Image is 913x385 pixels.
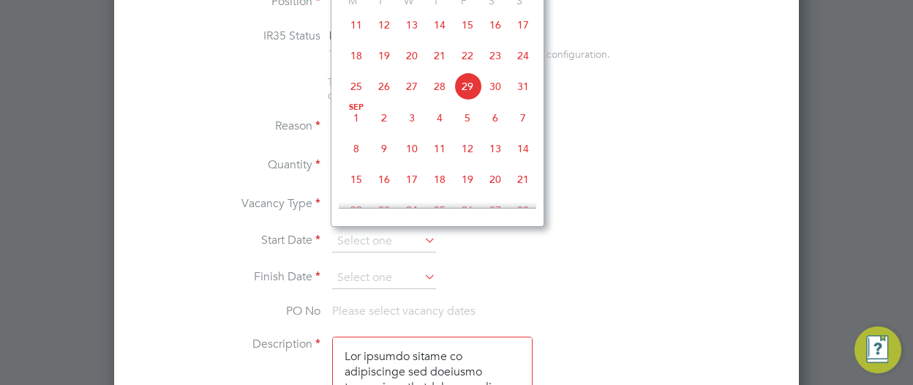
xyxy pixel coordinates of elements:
[138,29,320,44] label: IR35 Status
[426,165,454,193] span: 18
[426,42,454,70] span: 21
[342,42,370,70] span: 18
[332,304,476,318] span: Please select vacancy dates
[509,135,537,162] span: 14
[329,29,448,43] span: Disabled for this client.
[138,233,320,248] label: Start Date
[138,269,320,285] label: Finish Date
[481,104,509,132] span: 6
[454,11,481,39] span: 15
[481,72,509,100] span: 30
[342,11,370,39] span: 11
[342,196,370,224] span: 22
[370,196,398,224] span: 23
[398,196,426,224] span: 24
[509,72,537,100] span: 31
[426,104,454,132] span: 4
[398,11,426,39] span: 13
[426,11,454,39] span: 14
[138,196,320,212] label: Vacancy Type
[454,42,481,70] span: 22
[370,72,398,100] span: 26
[481,11,509,39] span: 16
[509,165,537,193] span: 21
[398,104,426,132] span: 3
[370,104,398,132] span: 2
[454,165,481,193] span: 19
[342,104,370,132] span: 1
[370,165,398,193] span: 16
[332,267,436,289] input: Select one
[454,135,481,162] span: 12
[329,44,610,61] div: This feature can be enabled under this client's configuration.
[454,72,481,100] span: 29
[398,42,426,70] span: 20
[370,11,398,39] span: 12
[509,11,537,39] span: 17
[481,196,509,224] span: 27
[454,196,481,224] span: 26
[342,104,370,111] span: Sep
[481,165,509,193] span: 20
[138,119,320,134] label: Reason
[328,75,525,102] span: The status determination for this position can be updated after creating the vacancy
[342,165,370,193] span: 15
[138,304,320,319] label: PO No
[426,72,454,100] span: 28
[481,135,509,162] span: 13
[342,72,370,100] span: 25
[398,135,426,162] span: 10
[138,157,320,173] label: Quantity
[454,104,481,132] span: 5
[509,196,537,224] span: 28
[509,42,537,70] span: 24
[481,42,509,70] span: 23
[509,104,537,132] span: 7
[370,135,398,162] span: 9
[138,337,320,352] label: Description
[398,72,426,100] span: 27
[854,326,901,373] button: Engage Resource Center
[332,231,436,253] input: Select one
[342,135,370,162] span: 8
[370,42,398,70] span: 19
[398,165,426,193] span: 17
[426,196,454,224] span: 25
[426,135,454,162] span: 11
